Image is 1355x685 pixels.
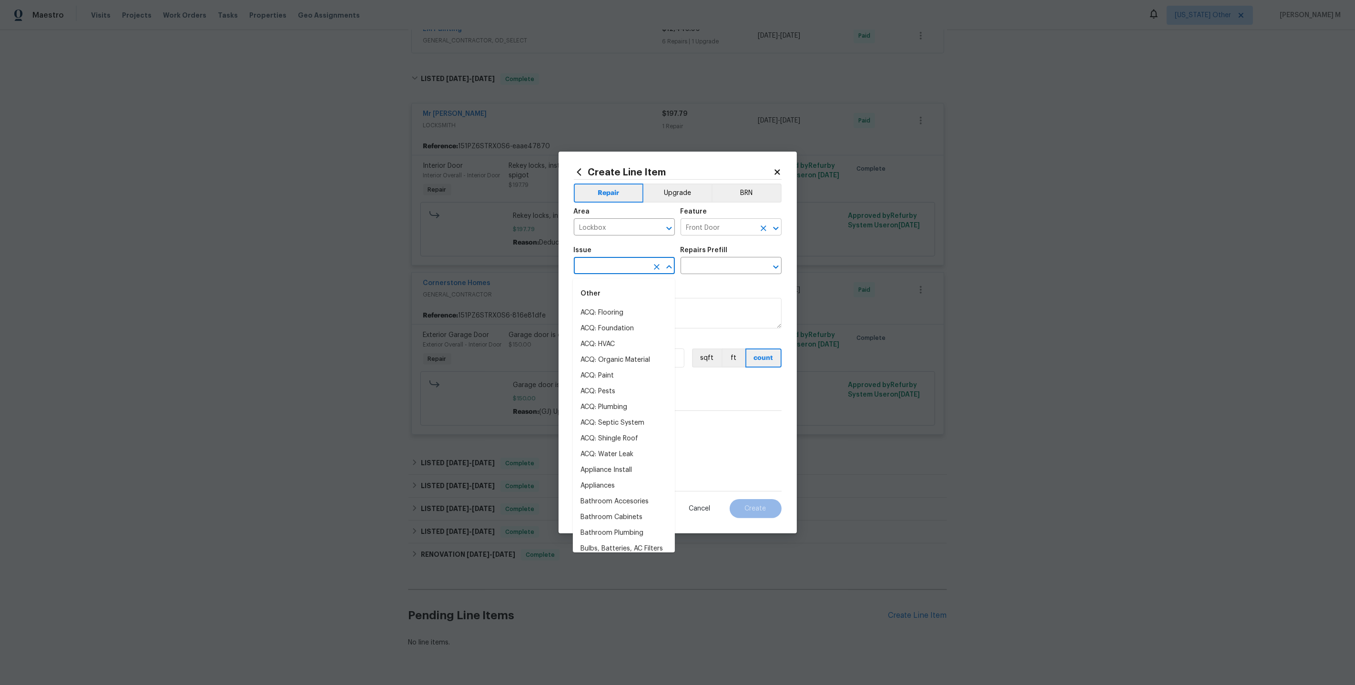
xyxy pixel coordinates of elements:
[574,208,590,215] h5: Area
[662,260,676,274] button: Close
[681,247,728,254] h5: Repairs Prefill
[745,348,782,368] button: count
[681,208,707,215] h5: Feature
[650,260,663,274] button: Clear
[573,510,675,525] li: Bathroom Cabinets
[757,222,770,235] button: Clear
[573,478,675,494] li: Appliances
[573,494,675,510] li: Bathroom Accesories
[574,247,592,254] h5: Issue
[692,348,722,368] button: sqft
[573,337,675,352] li: ACQ: HVAC
[745,505,766,512] span: Create
[722,348,745,368] button: ft
[573,447,675,462] li: ACQ: Water Leak
[573,384,675,399] li: ACQ: Pests
[573,431,675,447] li: ACQ: Shingle Roof
[573,321,675,337] li: ACQ: Foundation
[574,184,644,203] button: Repair
[573,462,675,478] li: Appliance Install
[689,505,711,512] span: Cancel
[662,222,676,235] button: Open
[574,167,773,177] h2: Create Line Item
[573,525,675,541] li: Bathroom Plumbing
[573,415,675,431] li: ACQ: Septic System
[769,260,783,274] button: Open
[712,184,782,203] button: BRN
[573,305,675,321] li: ACQ: Flooring
[643,184,712,203] button: Upgrade
[573,282,675,305] div: Other
[573,368,675,384] li: ACQ: Paint
[674,499,726,518] button: Cancel
[730,499,782,518] button: Create
[573,541,675,557] li: Bulbs, Batteries, AC Filters
[573,352,675,368] li: ACQ: Organic Material
[769,222,783,235] button: Open
[573,399,675,415] li: ACQ: Plumbing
